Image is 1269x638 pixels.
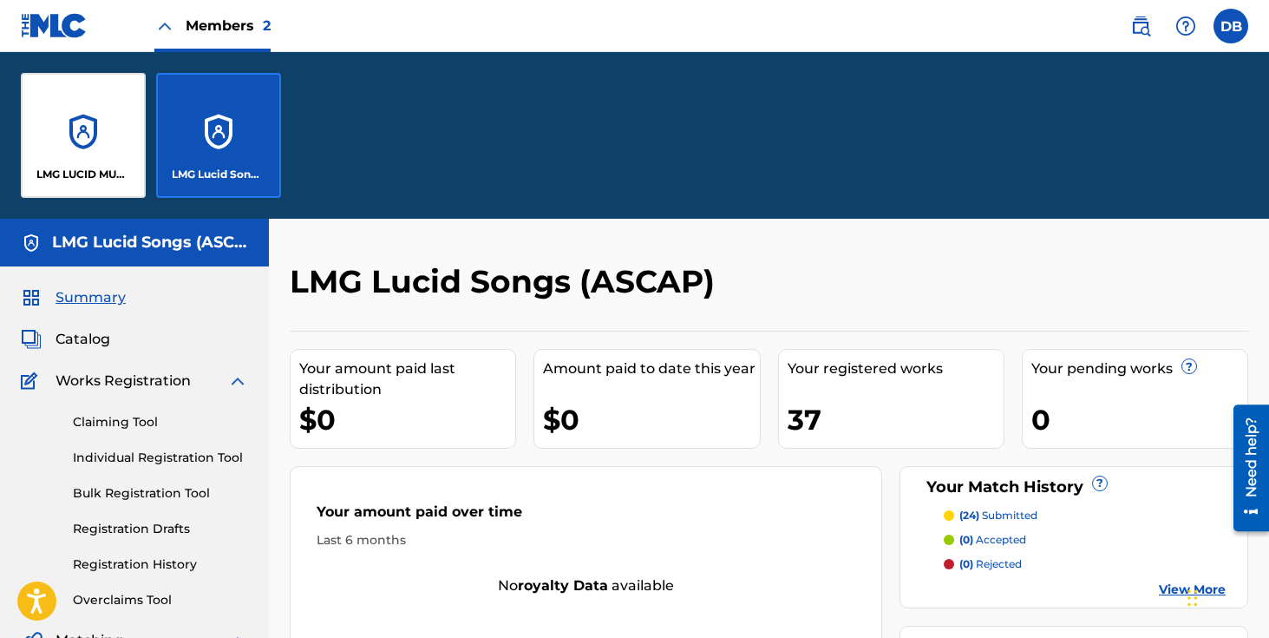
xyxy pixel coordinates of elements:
[73,520,248,538] a: Registration Drafts
[290,262,723,301] h2: LMG Lucid Songs (ASCAP)
[52,233,248,253] h5: LMG Lucid Songs (ASCAP)
[56,329,110,350] span: Catalog
[21,233,42,253] img: Accounts
[1213,9,1248,43] div: User Menu
[959,509,979,522] span: (24)
[944,556,1226,572] a: (0) rejected
[21,287,126,308] a: SummarySummary
[73,591,248,609] a: Overclaims Tool
[73,484,248,503] a: Bulk Registration Tool
[172,167,266,182] p: LMG Lucid Songs (ASCAP)
[1182,555,1269,638] iframe: Chat Widget
[21,73,146,198] a: AccountsLMG LUCID MUSIC
[21,329,42,350] img: Catalog
[959,508,1037,523] p: submitted
[56,371,191,391] span: Works Registration
[1031,400,1247,439] div: 0
[299,400,515,439] div: $0
[56,287,126,308] span: Summary
[1220,398,1269,538] iframe: Resource Center
[788,400,1004,439] div: 37
[944,508,1226,523] a: (24) submitted
[788,358,1004,379] div: Your registered works
[959,533,973,546] span: (0)
[922,476,1226,499] div: Your Match History
[959,532,1026,548] p: accepted
[317,502,855,531] div: Your amount paid over time
[959,556,1022,572] p: rejected
[1159,581,1226,599] a: View More
[21,13,88,38] img: MLC Logo
[21,287,42,308] img: Summary
[543,358,759,379] div: Amount paid to date this year
[1168,9,1203,43] div: Help
[299,358,515,400] div: Your amount paid last distribution
[1123,9,1158,43] a: Public Search
[73,449,248,467] a: Individual Registration Tool
[1093,477,1107,490] span: ?
[291,576,881,596] div: No available
[186,16,271,36] span: Members
[227,371,248,391] img: expand
[73,413,248,431] a: Claiming Tool
[1175,16,1196,36] img: help
[21,329,110,350] a: CatalogCatalog
[944,532,1226,548] a: (0) accepted
[73,556,248,574] a: Registration History
[317,531,855,549] div: Last 6 months
[959,557,973,570] span: (0)
[1130,16,1151,36] img: search
[543,400,759,439] div: $0
[1187,572,1198,624] div: Drag
[1031,358,1247,379] div: Your pending works
[1182,359,1196,373] span: ?
[263,17,271,34] span: 2
[21,371,43,391] img: Works Registration
[36,167,131,182] p: LMG LUCID MUSIC
[156,73,281,198] a: AccountsLMG Lucid Songs (ASCAP)
[154,16,175,36] img: Close
[518,577,608,594] strong: royalty data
